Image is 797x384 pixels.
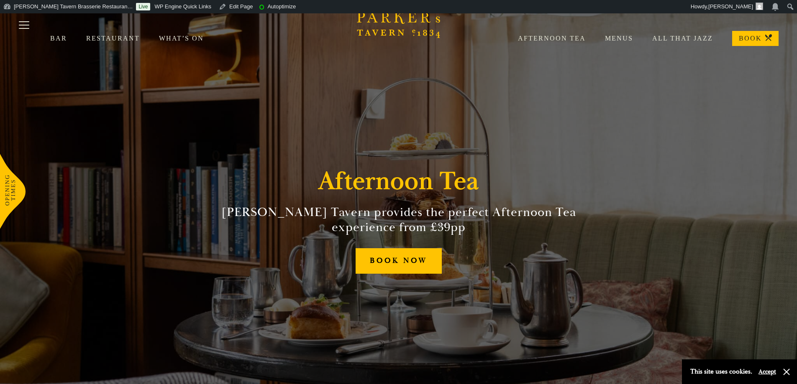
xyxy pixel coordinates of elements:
[318,166,479,196] h1: Afternoon Tea
[208,205,589,235] h2: [PERSON_NAME] Tavern provides the perfect Afternoon Tea experience from £39pp
[708,3,753,10] span: [PERSON_NAME]
[136,3,150,10] a: Live
[6,9,42,44] button: Toggle navigation
[690,366,752,378] p: This site uses cookies.
[357,8,441,38] svg: Brasserie Restaurant Cambridge | Parker's Tavern Cambridge
[356,248,442,274] a: BOOK NOW
[782,368,791,376] button: Close and accept
[303,2,350,12] img: Views over 48 hours. Click for more Jetpack Stats.
[759,368,776,376] button: Accept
